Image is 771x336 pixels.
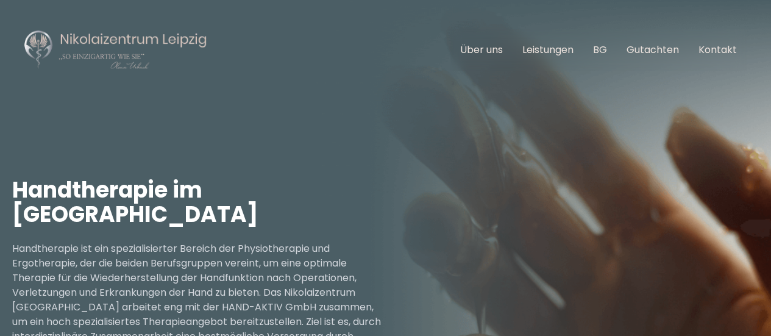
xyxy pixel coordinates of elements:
a: Gutachten [627,43,679,57]
a: Leistungen [522,43,574,57]
a: Über uns [460,43,503,57]
a: BG [593,43,607,57]
h1: Handtherapie im [GEOGRAPHIC_DATA] [12,178,386,227]
a: Kontakt [698,43,737,57]
img: Nikolaizentrum Leipzig Logo [24,29,207,71]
